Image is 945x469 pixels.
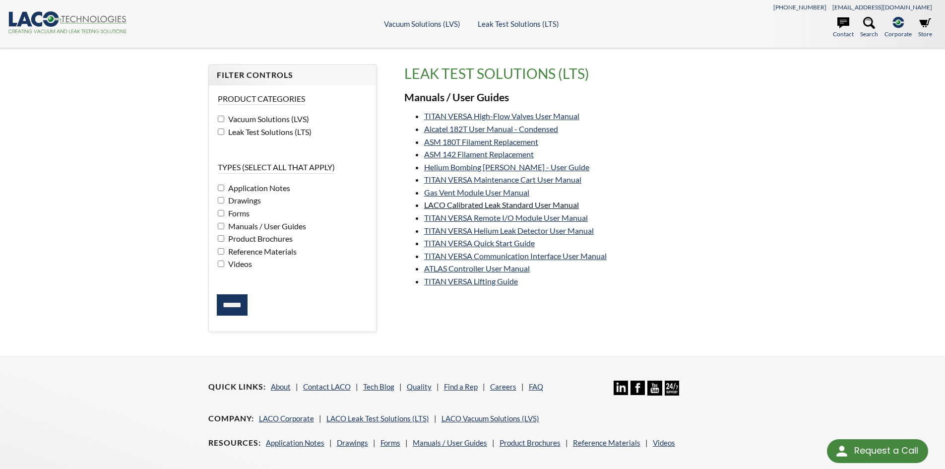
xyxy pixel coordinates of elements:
[424,149,534,159] a: ASM 142 Filament Replacement
[271,382,291,391] a: About
[226,196,261,205] span: Drawings
[326,414,429,423] a: LACO Leak Test Solutions (LTS)
[380,438,400,447] a: Forms
[337,438,368,447] a: Drawings
[490,382,516,391] a: Careers
[226,259,252,268] span: Videos
[404,91,737,105] h3: Manuals / User Guides
[218,235,224,242] input: Product Brochures
[854,439,918,462] div: Request a Call
[208,382,266,392] h4: Quick Links
[218,210,224,216] input: Forms
[424,213,588,222] a: TITAN VERSA Remote I/O Module User Manual
[653,438,675,447] a: Videos
[218,129,224,135] input: Leak Test Solutions (LTS)
[303,382,351,391] a: Contact LACO
[884,29,912,39] span: Corporate
[860,17,878,39] a: Search
[407,382,432,391] a: Quality
[424,238,535,248] a: TITAN VERSA Quick Start Guide
[218,162,335,173] legend: Types (select all that apply)
[208,438,261,448] h4: Resources
[226,208,250,218] span: Forms
[384,19,460,28] a: Vacuum Solutions (LVS)
[573,438,640,447] a: Reference Materials
[834,443,850,459] img: round button
[424,264,530,273] a: ATLAS Controller User Manual
[424,111,579,121] a: TITAN VERSA High-Flow Valves User Manual
[424,162,589,172] a: Helium Bombing [PERSON_NAME] - User Guide
[529,382,543,391] a: FAQ
[226,247,297,256] span: Reference Materials
[218,93,305,105] legend: Product Categories
[208,413,254,424] h4: Company
[218,261,224,267] input: Videos
[218,116,224,122] input: Vacuum Solutions (LVS)
[827,439,928,463] div: Request a Call
[424,124,558,134] a: Alcatel 182T User Manual - Condensed
[226,234,293,243] span: Product Brochures
[218,197,224,203] input: Drawings
[217,70,368,80] h4: Filter Controls
[918,17,932,39] a: Store
[424,175,581,184] a: TITAN VERSA Maintenance Cart User Manual
[665,388,679,397] a: 24/7 Support
[424,226,594,235] a: TITAN VERSA Helium Leak Detector User Manual
[226,221,306,231] span: Manuals / User Guides
[478,19,559,28] a: Leak Test Solutions (LTS)
[226,183,290,193] span: Application Notes
[226,127,312,136] span: Leak Test Solutions (LTS)
[424,251,607,261] a: TITAN VERSA Communication Interface User Manual
[441,414,539,423] a: LACO Vacuum Solutions (LVS)
[424,137,538,146] a: ASM 180T Filament Replacement
[444,382,478,391] a: Find a Rep
[832,3,932,11] a: [EMAIL_ADDRESS][DOMAIN_NAME]
[424,188,529,197] a: Gas Vent Module User Manual
[218,223,224,229] input: Manuals / User Guides
[665,381,679,395] img: 24/7 Support Icon
[404,65,589,82] span: translation missing: en.product_groups.Leak Test Solutions (LTS)
[424,200,579,209] a: LACO Calibrated Leak Standard User Manual
[259,414,314,423] a: LACO Corporate
[226,114,309,124] span: Vacuum Solutions (LVS)
[266,438,324,447] a: Application Notes
[218,185,224,191] input: Application Notes
[218,248,224,255] input: Reference Materials
[500,438,561,447] a: Product Brochures
[773,3,826,11] a: [PHONE_NUMBER]
[363,382,394,391] a: Tech Blog
[413,438,487,447] a: Manuals / User Guides
[424,276,518,286] a: TITAN VERSA Lifting Guide
[833,17,854,39] a: Contact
